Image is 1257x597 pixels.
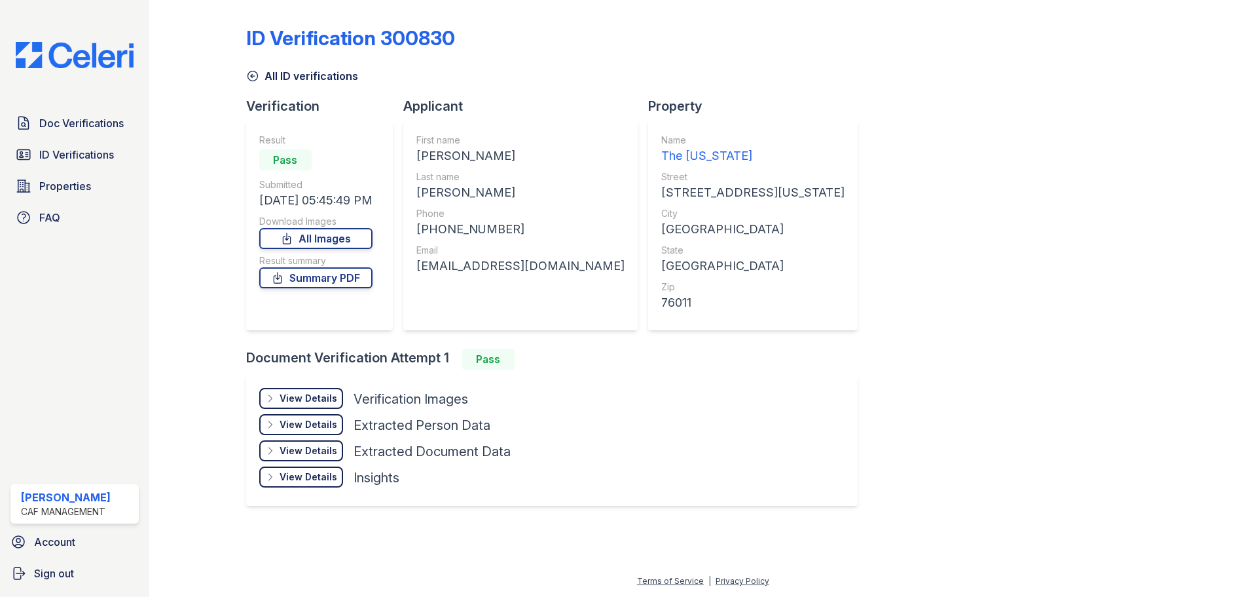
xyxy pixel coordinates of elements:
[10,173,139,199] a: Properties
[661,147,845,165] div: The [US_STATE]
[39,115,124,131] span: Doc Verifications
[416,147,625,165] div: [PERSON_NAME]
[10,142,139,168] a: ID Verifications
[716,576,769,586] a: Privacy Policy
[354,469,399,487] div: Insights
[661,183,845,202] div: [STREET_ADDRESS][US_STATE]
[259,254,373,267] div: Result summary
[259,228,373,249] a: All Images
[661,207,845,220] div: City
[259,149,312,170] div: Pass
[10,204,139,231] a: FAQ
[21,505,111,518] div: CAF Management
[259,191,373,210] div: [DATE] 05:45:49 PM
[661,170,845,183] div: Street
[246,349,868,370] div: Document Verification Attempt 1
[5,42,144,68] img: CE_Logo_Blue-a8612792a0a2168367f1c8372b55b34899dd931a85d93a1a3d3e32e68fde9ad4.png
[416,183,625,202] div: [PERSON_NAME]
[416,257,625,275] div: [EMAIL_ADDRESS][DOMAIN_NAME]
[354,416,490,434] div: Extracted Person Data
[661,257,845,275] div: [GEOGRAPHIC_DATA]
[661,220,845,239] div: [GEOGRAPHIC_DATA]
[661,134,845,147] div: Name
[280,444,337,457] div: View Details
[661,244,845,257] div: State
[416,170,625,183] div: Last name
[661,294,845,312] div: 76011
[246,68,358,84] a: All ID verifications
[246,26,455,50] div: ID Verification 300830
[34,566,74,581] span: Sign out
[661,134,845,165] a: Name The [US_STATE]
[708,576,711,586] div: |
[661,280,845,294] div: Zip
[246,97,403,115] div: Verification
[5,560,144,587] a: Sign out
[10,110,139,136] a: Doc Verifications
[280,418,337,431] div: View Details
[637,576,704,586] a: Terms of Service
[416,244,625,257] div: Email
[259,215,373,228] div: Download Images
[403,97,648,115] div: Applicant
[280,471,337,484] div: View Details
[259,267,373,288] a: Summary PDF
[5,529,144,555] a: Account
[34,534,75,550] span: Account
[259,134,373,147] div: Result
[259,178,373,191] div: Submitted
[354,442,511,461] div: Extracted Document Data
[39,178,91,194] span: Properties
[648,97,868,115] div: Property
[354,390,468,408] div: Verification Images
[416,134,625,147] div: First name
[39,147,114,163] span: ID Verifications
[416,220,625,239] div: [PHONE_NUMBER]
[462,349,515,370] div: Pass
[416,207,625,220] div: Phone
[39,210,60,225] span: FAQ
[21,490,111,505] div: [PERSON_NAME]
[280,392,337,405] div: View Details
